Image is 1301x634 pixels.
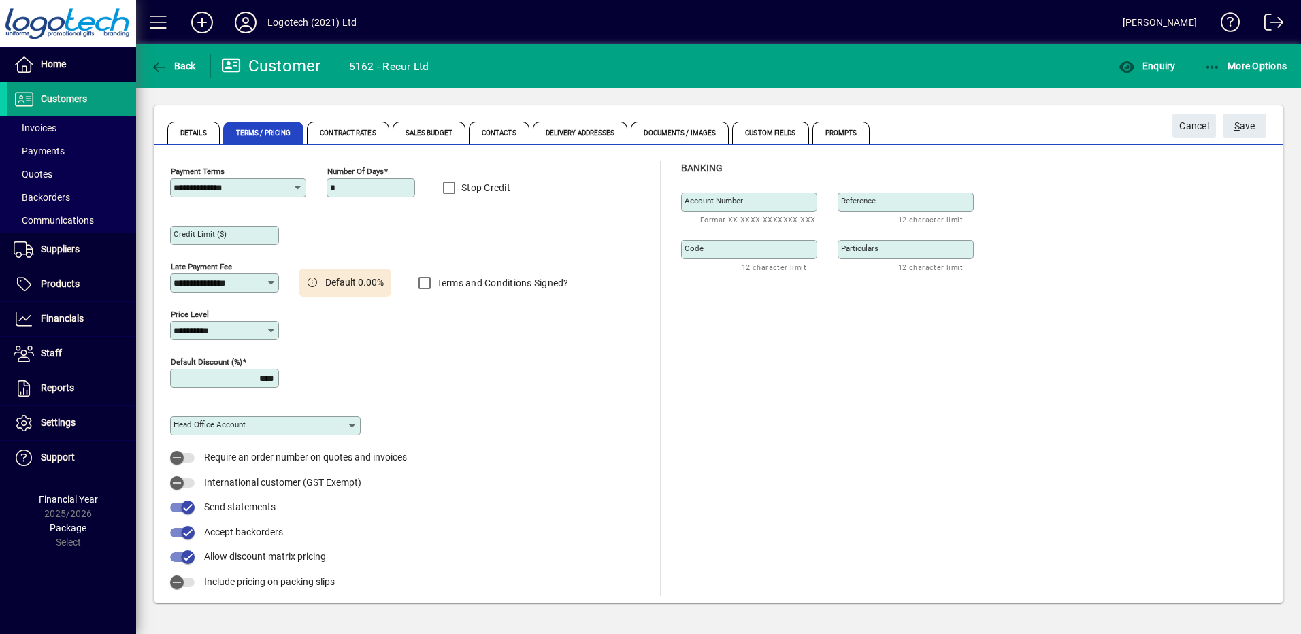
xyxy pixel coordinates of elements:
[174,420,246,429] mat-label: Head Office Account
[204,452,407,463] span: Require an order number on quotes and invoices
[327,167,384,176] mat-label: Number of days
[1204,61,1287,71] span: More Options
[7,209,136,232] a: Communications
[50,522,86,533] span: Package
[171,357,242,367] mat-label: Default Discount (%)
[41,348,62,358] span: Staff
[171,167,225,176] mat-label: Payment Terms
[685,244,704,253] mat-label: Code
[681,163,723,173] span: Banking
[7,441,136,475] a: Support
[1234,115,1255,137] span: ave
[223,122,304,144] span: Terms / Pricing
[631,122,729,144] span: Documents / Images
[7,48,136,82] a: Home
[14,215,94,226] span: Communications
[393,122,465,144] span: Sales Budget
[685,196,743,205] mat-label: Account number
[742,259,806,275] mat-hint: 12 character limit
[700,212,815,227] mat-hint: Format XX-XXXX-XXXXXXX-XXX
[7,116,136,139] a: Invoices
[1254,3,1284,47] a: Logout
[7,186,136,209] a: Backorders
[204,477,361,488] span: International customer (GST Exempt)
[732,122,808,144] span: Custom Fields
[14,169,52,180] span: Quotes
[14,122,56,133] span: Invoices
[1223,114,1266,138] button: Save
[434,276,569,290] label: Terms and Conditions Signed?
[7,406,136,440] a: Settings
[147,54,199,78] button: Back
[41,417,76,428] span: Settings
[14,192,70,203] span: Backorders
[469,122,529,144] span: Contacts
[1115,54,1179,78] button: Enquiry
[267,12,357,33] div: Logotech (2021) Ltd
[1123,12,1197,33] div: [PERSON_NAME]
[136,54,211,78] app-page-header-button: Back
[1119,61,1175,71] span: Enquiry
[841,196,876,205] mat-label: Reference
[459,181,510,195] label: Stop Credit
[14,146,65,156] span: Payments
[812,122,870,144] span: Prompts
[204,501,276,512] span: Send statements
[7,337,136,371] a: Staff
[180,10,224,35] button: Add
[7,267,136,301] a: Products
[224,10,267,35] button: Profile
[1179,115,1209,137] span: Cancel
[533,122,628,144] span: Delivery Addresses
[307,122,389,144] span: Contract Rates
[1234,120,1240,131] span: S
[41,452,75,463] span: Support
[171,310,209,319] mat-label: Price Level
[41,93,87,104] span: Customers
[171,262,232,271] mat-label: Late Payment Fee
[1201,54,1291,78] button: More Options
[898,212,963,227] mat-hint: 12 character limit
[204,551,326,562] span: Allow discount matrix pricing
[221,55,321,77] div: Customer
[349,56,429,78] div: 5162 - Recur Ltd
[41,382,74,393] span: Reports
[7,139,136,163] a: Payments
[841,244,878,253] mat-label: Particulars
[41,59,66,69] span: Home
[167,122,220,144] span: Details
[7,371,136,405] a: Reports
[7,163,136,186] a: Quotes
[39,494,98,505] span: Financial Year
[1211,3,1240,47] a: Knowledge Base
[41,278,80,289] span: Products
[1172,114,1216,138] button: Cancel
[41,313,84,324] span: Financials
[325,276,384,290] span: Default 0.00%
[204,527,283,537] span: Accept backorders
[7,233,136,267] a: Suppliers
[174,229,227,239] mat-label: Credit Limit ($)
[898,259,963,275] mat-hint: 12 character limit
[7,302,136,336] a: Financials
[150,61,196,71] span: Back
[41,244,80,254] span: Suppliers
[204,576,335,587] span: Include pricing on packing slips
